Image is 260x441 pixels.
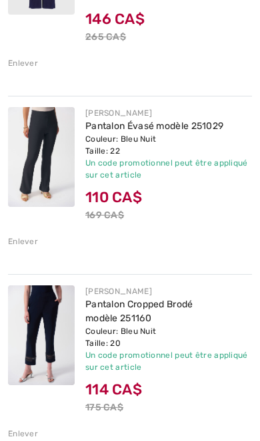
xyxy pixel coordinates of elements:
[85,133,252,157] div: Couleur: Bleu Nuit Taille: 22
[85,349,252,373] div: Un code promotionnel peut être appliqué sur cet article
[8,57,38,69] div: Enlever
[85,120,223,132] a: Pantalon Évasé modèle 251029
[85,10,145,28] span: 146 CA$
[85,157,252,181] div: Un code promotionnel peut être appliqué sur cet article
[8,285,75,385] img: Pantalon Cropped Brodé modèle 251160
[85,210,124,221] s: 169 CA$
[85,402,123,413] s: 175 CA$
[85,325,252,349] div: Couleur: Bleu Nuit Taille: 20
[85,299,193,324] a: Pantalon Cropped Brodé modèle 251160
[8,107,75,207] img: Pantalon Évasé modèle 251029
[85,188,142,206] span: 110 CA$
[85,285,252,297] div: [PERSON_NAME]
[8,235,38,247] div: Enlever
[85,107,252,119] div: [PERSON_NAME]
[85,31,126,43] s: 265 CA$
[8,428,38,440] div: Enlever
[85,380,142,398] span: 114 CA$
